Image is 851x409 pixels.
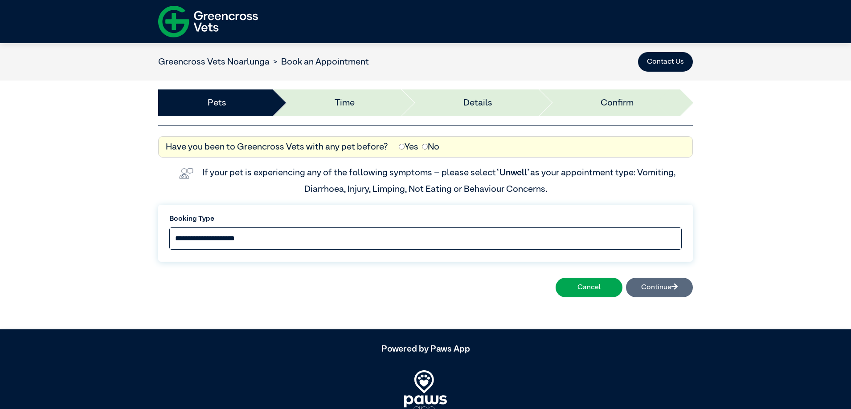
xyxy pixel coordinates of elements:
[399,144,405,150] input: Yes
[166,140,388,154] label: Have you been to Greencross Vets with any pet before?
[169,214,682,224] label: Booking Type
[158,2,258,41] img: f-logo
[158,55,369,69] nav: breadcrumb
[158,344,693,354] h5: Powered by Paws App
[496,168,530,177] span: “Unwell”
[270,55,369,69] li: Book an Appointment
[422,140,439,154] label: No
[202,168,677,193] label: If your pet is experiencing any of the following symptoms – please select as your appointment typ...
[422,144,428,150] input: No
[556,278,622,297] button: Cancel
[158,57,270,66] a: Greencross Vets Noarlunga
[176,165,197,182] img: vet
[208,96,226,109] a: Pets
[638,52,693,72] button: Contact Us
[399,140,418,154] label: Yes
